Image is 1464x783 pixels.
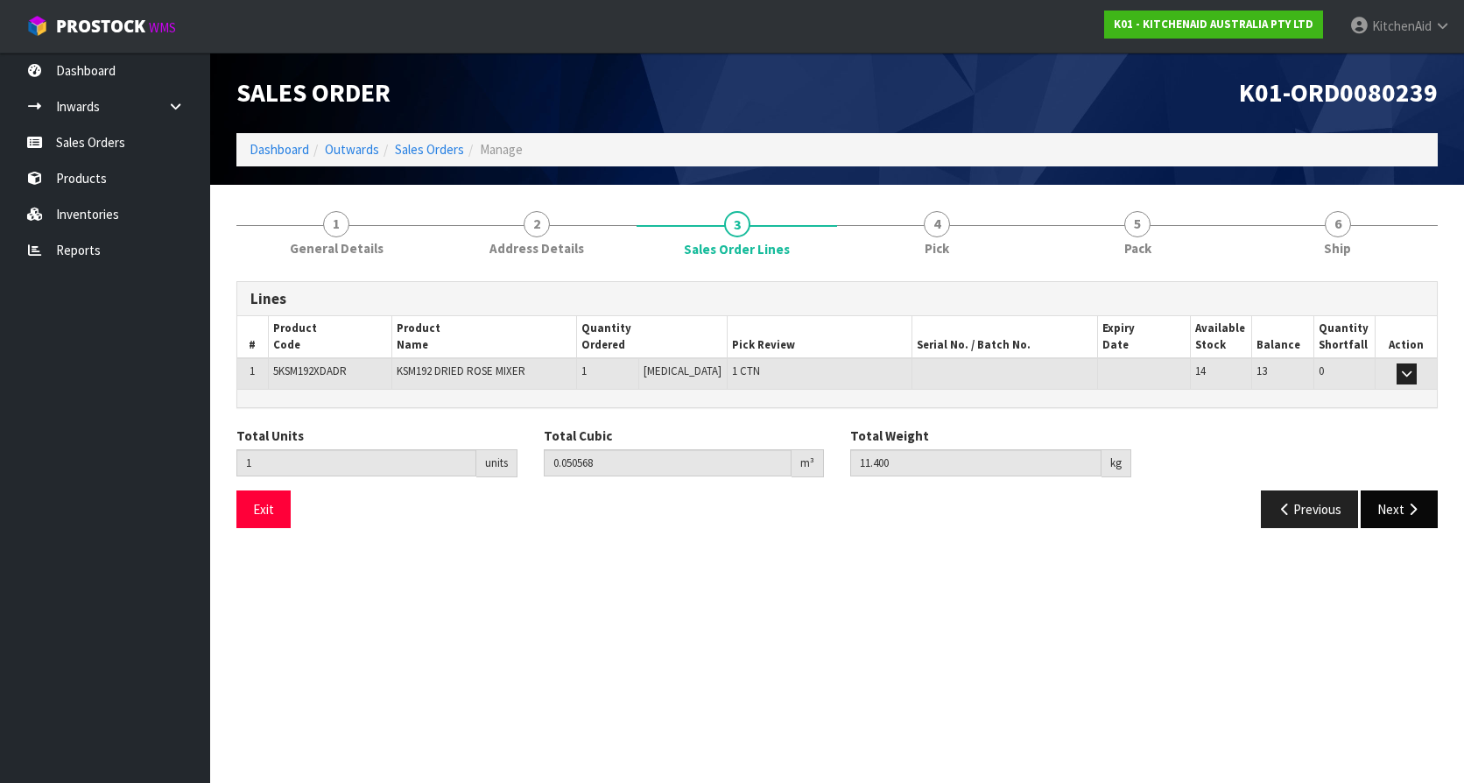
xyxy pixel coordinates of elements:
[489,239,584,257] span: Address Details
[480,141,523,158] span: Manage
[236,449,476,476] input: Total Units
[732,363,760,378] span: 1 CTN
[290,239,384,257] span: General Details
[268,316,391,358] th: Product Code
[250,363,255,378] span: 1
[1124,239,1151,257] span: Pack
[925,239,949,257] span: Pick
[581,363,587,378] span: 1
[850,427,929,445] label: Total Weight
[250,291,1424,307] h3: Lines
[1252,316,1314,358] th: Balance
[524,211,550,237] span: 2
[644,363,721,378] span: [MEDICAL_DATA]
[1097,316,1190,358] th: Expiry Date
[476,449,517,477] div: units
[273,363,347,378] span: 5KSM192XDADR
[236,268,1438,541] span: Sales Order Lines
[724,211,750,237] span: 3
[391,316,577,358] th: Product Name
[56,15,145,38] span: ProStock
[1190,316,1252,358] th: Available Stock
[1256,363,1267,378] span: 13
[1313,316,1376,358] th: Quantity Shortfall
[236,76,391,109] span: Sales Order
[1195,363,1206,378] span: 14
[792,449,824,477] div: m³
[149,19,176,36] small: WMS
[1124,211,1151,237] span: 5
[236,490,291,528] button: Exit
[1325,211,1351,237] span: 6
[850,449,1102,476] input: Total Weight
[727,316,912,358] th: Pick Review
[1319,363,1324,378] span: 0
[544,449,792,476] input: Total Cubic
[26,15,48,37] img: cube-alt.png
[1376,316,1438,358] th: Action
[397,363,525,378] span: KSM192 DRIED ROSE MIXER
[323,211,349,237] span: 1
[1261,490,1359,528] button: Previous
[684,240,790,258] span: Sales Order Lines
[237,316,268,358] th: #
[1239,76,1438,109] span: K01-ORD0080239
[395,141,464,158] a: Sales Orders
[577,316,728,358] th: Quantity Ordered
[236,427,304,445] label: Total Units
[544,427,612,445] label: Total Cubic
[1324,239,1351,257] span: Ship
[1372,18,1432,34] span: KitchenAid
[250,141,309,158] a: Dashboard
[924,211,950,237] span: 4
[912,316,1098,358] th: Serial No. / Batch No.
[1114,17,1313,32] strong: K01 - KITCHENAID AUSTRALIA PTY LTD
[325,141,379,158] a: Outwards
[1361,490,1438,528] button: Next
[1102,449,1131,477] div: kg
